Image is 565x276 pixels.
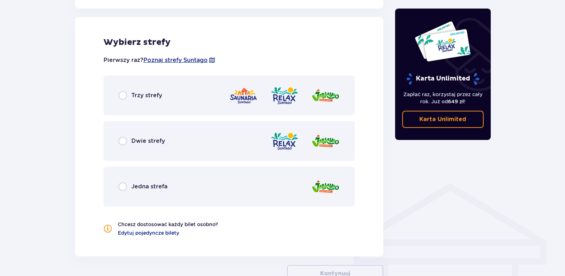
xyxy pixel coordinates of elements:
a: Poznaj strefy Suntago [143,56,208,64]
img: zone logo [270,85,299,106]
img: zone logo [311,85,340,106]
p: Pierwszy raz? [104,56,216,64]
img: zone logo [311,177,340,197]
img: zone logo [311,131,340,151]
p: Karta Unlimited [419,115,466,123]
p: Chcesz dostosować każdy bilet osobno? [118,221,218,228]
img: zone logo [270,131,299,151]
p: Wybierz strefy [104,37,355,48]
a: Edytuj pojedyncze bilety [118,229,179,236]
a: Karta Unlimited [402,111,484,128]
span: 649 zł [448,99,464,104]
p: Karta Unlimited [406,73,480,85]
p: Trzy strefy [131,92,162,99]
p: Dwie strefy [131,137,165,145]
p: Zapłać raz, korzystaj przez cały rok. Już od ! [402,91,484,105]
p: Jedna strefa [131,183,167,191]
img: zone logo [229,85,258,106]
